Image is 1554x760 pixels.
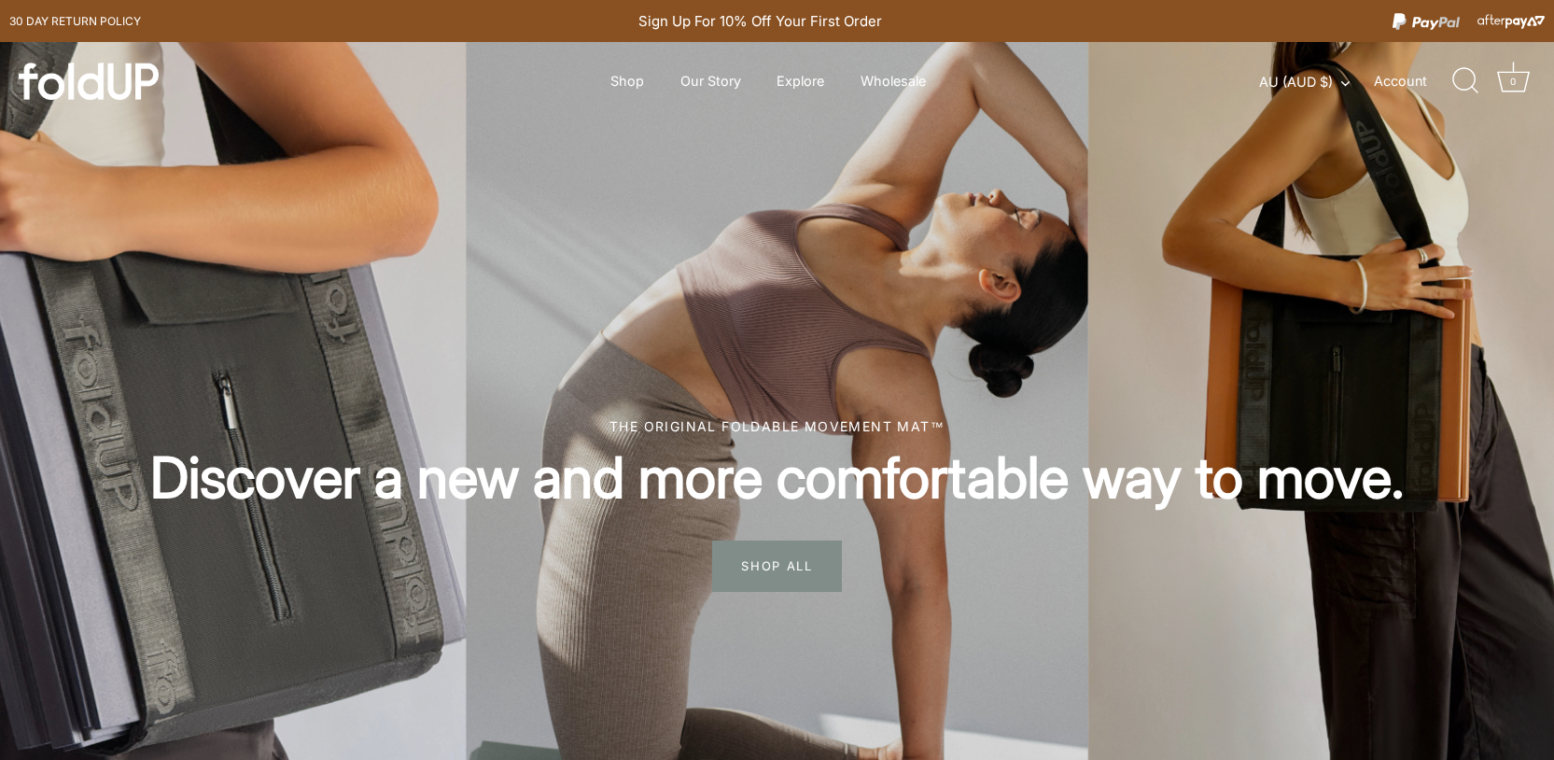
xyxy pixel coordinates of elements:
a: Shop [595,63,661,99]
a: 30 day Return policy [9,10,141,33]
a: Wholesale [844,63,942,99]
a: Search [1445,61,1486,102]
h2: Discover a new and more comfortable way to move. [84,443,1470,513]
a: Our Story [664,63,757,99]
a: Account [1374,70,1460,92]
a: Cart [1492,61,1533,102]
a: foldUP [19,63,296,100]
div: Primary navigation [565,63,972,99]
span: SHOP ALL [712,541,842,591]
img: foldUP [19,63,159,100]
button: AU (AUD $) [1259,74,1370,91]
div: 0 [1504,72,1522,91]
a: Explore [761,63,841,99]
div: The original foldable movement mat™ [84,416,1470,436]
